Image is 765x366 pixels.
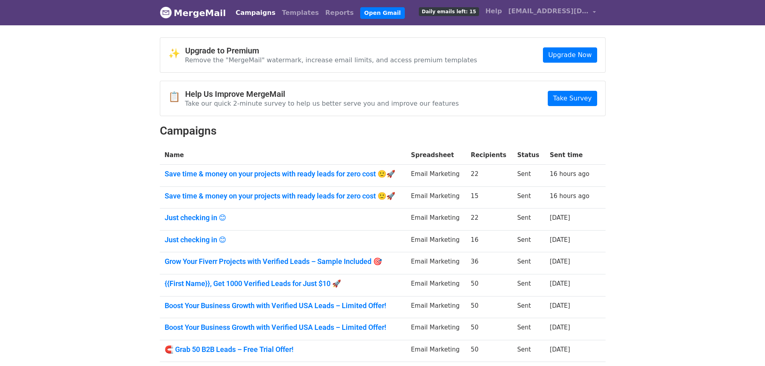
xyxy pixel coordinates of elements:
span: [EMAIL_ADDRESS][DOMAIN_NAME] [508,6,589,16]
a: 🧲 Grab 50 B2B Leads – Free Trial Offer! [165,345,402,354]
td: Email Marketing [406,165,466,187]
td: 50 [466,274,512,296]
a: [DATE] [550,236,570,243]
td: Email Marketing [406,186,466,209]
th: Sent time [545,146,596,165]
a: Take Survey [548,91,597,106]
a: [DATE] [550,280,570,287]
th: Status [512,146,545,165]
p: Remove the "MergeMail" watermark, increase email limits, and access premium templates [185,56,477,64]
td: 16 [466,230,512,252]
td: Sent [512,296,545,318]
td: Sent [512,230,545,252]
p: Take our quick 2-minute survey to help us better serve you and improve our features [185,99,459,108]
a: Save time & money on your projects with ready leads for zero cost 🙂🚀 [165,170,402,178]
td: 22 [466,209,512,231]
a: [DATE] [550,258,570,265]
a: [DATE] [550,214,570,221]
a: Campaigns [233,5,279,21]
th: Recipients [466,146,512,165]
a: Help [482,3,505,19]
td: Email Marketing [406,296,466,318]
td: Sent [512,165,545,187]
td: Sent [512,252,545,274]
td: 36 [466,252,512,274]
a: Open Gmail [360,7,405,19]
a: Save time & money on your projects with ready leads for zero cost 🙂🚀 [165,192,402,200]
a: {{First Name}}, Get 1000 Verified Leads for Just $10 🚀 [165,279,402,288]
a: MergeMail [160,4,226,21]
a: Just checking in 😊 [165,235,402,244]
td: Email Marketing [406,230,466,252]
td: 15 [466,186,512,209]
a: Boost Your Business Growth with Verified USA Leads – Limited Offer! [165,323,402,332]
a: [DATE] [550,302,570,309]
span: Daily emails left: 15 [419,7,479,16]
a: Boost Your Business Growth with Verified USA Leads – Limited Offer! [165,301,402,310]
td: Sent [512,340,545,362]
span: 📋 [168,91,185,103]
a: Templates [279,5,322,21]
td: 50 [466,318,512,340]
h4: Upgrade to Premium [185,46,477,55]
td: Email Marketing [406,252,466,274]
td: 50 [466,296,512,318]
td: 22 [466,165,512,187]
td: Email Marketing [406,340,466,362]
a: Daily emails left: 15 [416,3,482,19]
td: Email Marketing [406,274,466,296]
a: 16 hours ago [550,192,590,200]
a: Just checking in 😊 [165,213,402,222]
td: Sent [512,318,545,340]
td: 50 [466,340,512,362]
h4: Help Us Improve MergeMail [185,89,459,99]
td: Sent [512,186,545,209]
h2: Campaigns [160,124,606,138]
a: Reports [322,5,357,21]
th: Spreadsheet [406,146,466,165]
th: Name [160,146,406,165]
img: MergeMail logo [160,6,172,18]
td: Sent [512,209,545,231]
a: Grow Your Fiverr Projects with Verified Leads – Sample Included 🎯 [165,257,402,266]
td: Email Marketing [406,318,466,340]
a: 16 hours ago [550,170,590,178]
span: ✨ [168,48,185,59]
a: [DATE] [550,324,570,331]
td: Email Marketing [406,209,466,231]
a: [DATE] [550,346,570,353]
a: Upgrade Now [543,47,597,63]
a: [EMAIL_ADDRESS][DOMAIN_NAME] [505,3,599,22]
td: Sent [512,274,545,296]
